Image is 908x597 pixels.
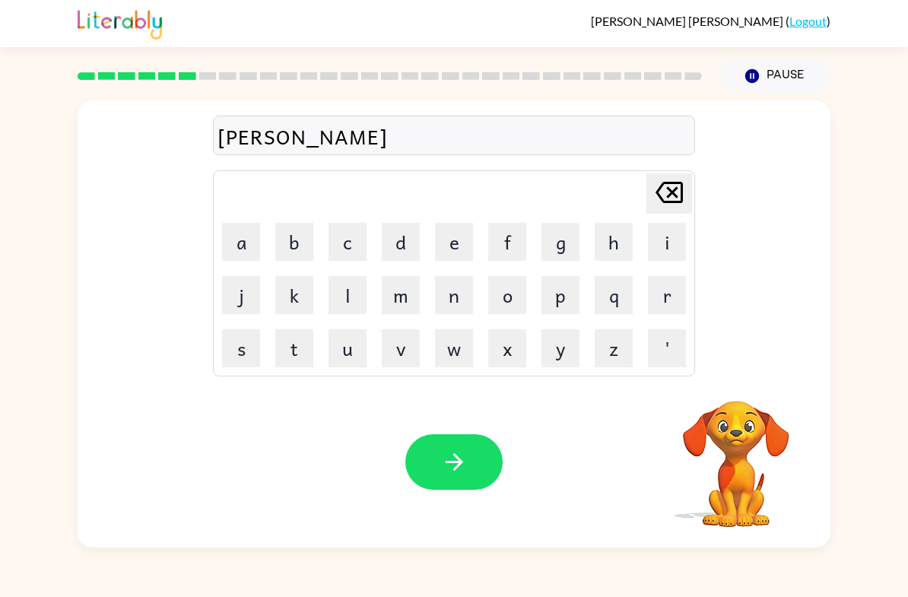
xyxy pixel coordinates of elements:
button: w [435,329,473,367]
button: o [488,276,526,314]
button: d [382,223,420,261]
button: q [595,276,633,314]
button: l [329,276,367,314]
button: h [595,223,633,261]
img: Literably [78,6,162,40]
button: z [595,329,633,367]
button: j [222,276,260,314]
button: b [275,223,313,261]
button: r [648,276,686,314]
button: x [488,329,526,367]
button: a [222,223,260,261]
button: ' [648,329,686,367]
button: y [541,329,579,367]
a: Logout [789,14,827,28]
button: s [222,329,260,367]
button: Pause [720,59,830,94]
video: Your browser must support playing .mp4 files to use Literably. Please try using another browser. [660,377,812,529]
button: g [541,223,579,261]
button: p [541,276,579,314]
button: c [329,223,367,261]
button: t [275,329,313,367]
button: i [648,223,686,261]
button: v [382,329,420,367]
button: f [488,223,526,261]
span: [PERSON_NAME] [PERSON_NAME] [591,14,786,28]
button: n [435,276,473,314]
div: ( ) [591,14,830,28]
button: k [275,276,313,314]
button: e [435,223,473,261]
button: m [382,276,420,314]
button: u [329,329,367,367]
div: [PERSON_NAME] [217,120,691,152]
